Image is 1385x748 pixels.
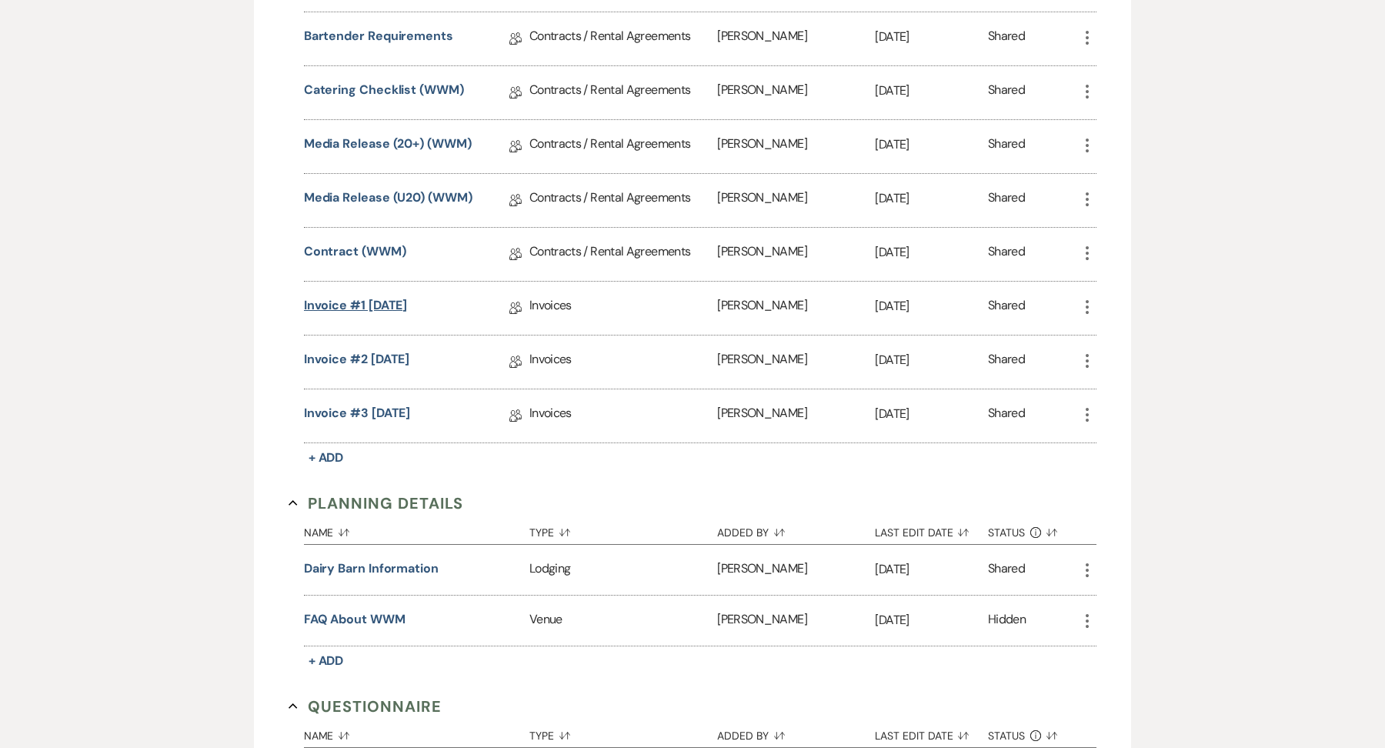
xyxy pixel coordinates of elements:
button: Name [304,515,529,544]
p: [DATE] [875,135,988,155]
button: Questionnaire [289,695,442,718]
button: Status [988,515,1078,544]
button: Last Edit Date [875,515,988,544]
button: Last Edit Date [875,718,988,747]
div: [PERSON_NAME] [717,228,875,281]
div: Shared [988,559,1025,580]
button: Added By [717,718,875,747]
p: [DATE] [875,81,988,101]
div: Shared [988,296,1025,320]
a: Media Release (U20) (WWM) [304,189,472,212]
p: [DATE] [875,559,988,579]
p: [DATE] [875,350,988,370]
div: Contracts / Rental Agreements [529,12,717,65]
span: Status [988,730,1025,741]
div: [PERSON_NAME] [717,596,875,646]
p: [DATE] [875,404,988,424]
p: [DATE] [875,27,988,47]
button: FAQ about WWM [304,610,405,629]
div: [PERSON_NAME] [717,389,875,442]
div: Invoices [529,336,717,389]
p: [DATE] [875,242,988,262]
div: Contracts / Rental Agreements [529,228,717,281]
div: Shared [988,350,1025,374]
button: + Add [304,447,349,469]
span: + Add [309,449,344,466]
a: Media Release (20+) (WWM) [304,135,472,159]
button: Type [529,515,717,544]
span: Status [988,527,1025,538]
div: Shared [988,81,1025,105]
div: [PERSON_NAME] [717,545,875,595]
button: Planning Details [289,492,463,515]
button: Type [529,718,717,747]
div: [PERSON_NAME] [717,12,875,65]
div: Shared [988,27,1025,51]
div: Lodging [529,545,717,595]
button: Dairy Barn Information [304,559,439,578]
div: Shared [988,135,1025,159]
a: Catering Checklist (WWM) [304,81,464,105]
div: [PERSON_NAME] [717,120,875,173]
div: Shared [988,404,1025,428]
div: Contracts / Rental Agreements [529,66,717,119]
div: Contracts / Rental Agreements [529,174,717,227]
p: [DATE] [875,610,988,630]
div: [PERSON_NAME] [717,66,875,119]
span: + Add [309,653,344,669]
div: Venue [529,596,717,646]
a: Invoice #1 [DATE] [304,296,408,320]
button: Added By [717,515,875,544]
button: + Add [304,650,349,672]
a: Bartender Requirements [304,27,453,51]
div: Invoices [529,282,717,335]
div: [PERSON_NAME] [717,282,875,335]
p: [DATE] [875,296,988,316]
a: Invoice #3 [DATE] [304,404,411,428]
button: Name [304,718,529,747]
div: [PERSON_NAME] [717,336,875,389]
a: Contract (WWM) [304,242,406,266]
div: Hidden [988,610,1026,631]
div: Shared [988,189,1025,212]
a: Invoice #2 [DATE] [304,350,410,374]
p: [DATE] [875,189,988,209]
button: Status [988,718,1078,747]
div: Invoices [529,389,717,442]
div: Contracts / Rental Agreements [529,120,717,173]
div: Shared [988,242,1025,266]
div: [PERSON_NAME] [717,174,875,227]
